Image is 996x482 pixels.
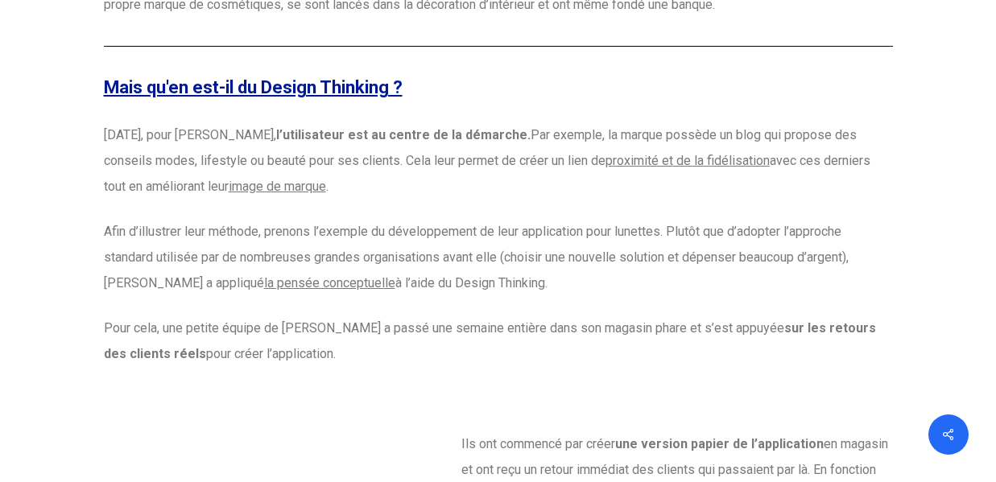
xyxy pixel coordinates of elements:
[276,127,531,142] b: l’utilisateur est au centre de la démarche.
[229,179,326,194] u: image de marque
[264,275,395,290] u: la pensée conceptuelle
[104,75,893,100] h3: Mais qu'en est-il du Design Thinking ?
[605,153,770,168] u: proximité et de la fidélisation
[104,320,876,361] b: sur les retours des clients réels
[104,219,893,315] p: Afin d’illustrer leur méthode, prenons l’exemple du développement de leur application pour lunett...
[104,315,893,367] p: Pour cela, une petite équipe de [PERSON_NAME] a passé une semaine entière dans son magasin phare ...
[104,122,893,219] p: [DATE], pour [PERSON_NAME], Par exemple, la marque possède un blog qui propose des conseils modes...
[615,436,824,451] b: une version papier de l’application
